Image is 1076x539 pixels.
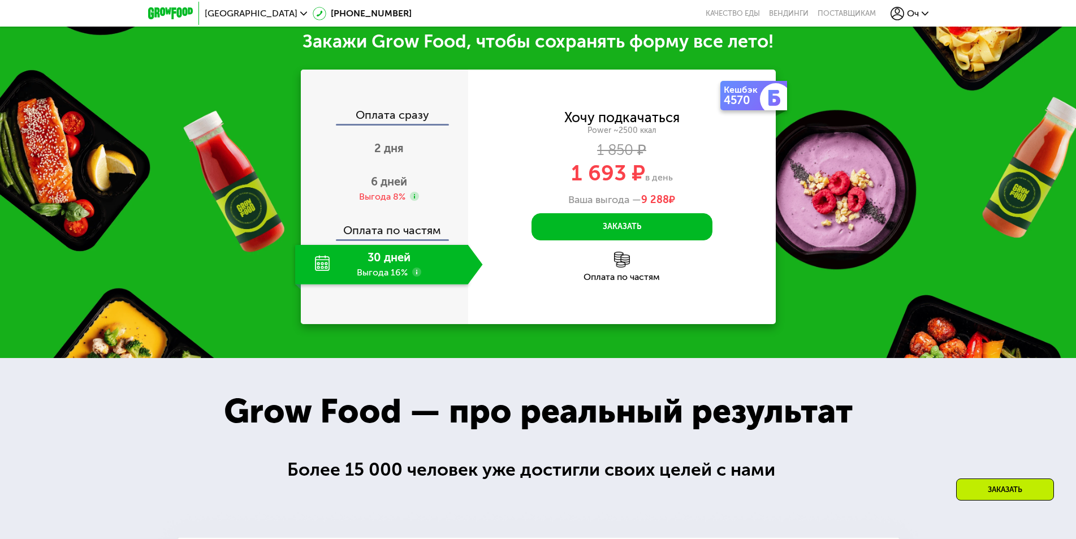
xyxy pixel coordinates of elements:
[614,252,630,268] img: l6xcnZfty9opOoJh.png
[724,85,762,94] div: Кешбэк
[302,213,468,239] div: Оплата по частям
[468,144,776,157] div: 1 850 ₽
[641,194,675,206] span: ₽
[468,273,776,282] div: Оплата по частям
[818,9,876,18] div: поставщикам
[287,456,789,484] div: Более 15 000 человек уже достигли своих целей с нами
[706,9,760,18] a: Качество еды
[468,194,776,206] div: Ваша выгода —
[199,386,877,437] div: Grow Food — про реальный результат
[724,94,762,106] div: 4570
[645,172,673,183] span: в день
[205,9,297,18] span: [GEOGRAPHIC_DATA]
[531,213,712,240] button: Заказать
[956,478,1054,501] div: Заказать
[371,175,407,188] span: 6 дней
[359,191,405,203] div: Выгода 8%
[302,109,468,124] div: Оплата сразу
[374,141,404,155] span: 2 дня
[564,111,680,124] div: Хочу подкачаться
[907,9,919,18] span: Оч
[641,193,669,206] span: 9 288
[571,160,645,186] span: 1 693 ₽
[313,7,412,20] a: [PHONE_NUMBER]
[769,9,809,18] a: Вендинги
[468,126,776,136] div: Power ~2500 ккал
